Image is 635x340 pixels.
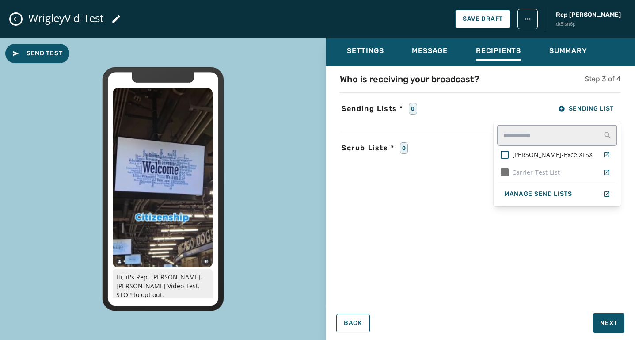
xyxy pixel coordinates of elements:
[512,168,562,177] span: Carrier-Test-List-
[558,105,614,112] span: Sending List
[497,185,617,203] button: Manage Send Lists
[551,100,621,118] button: Sending List
[512,150,593,159] span: [PERSON_NAME]-ExcelXLSX
[504,191,572,198] span: Manage Send Lists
